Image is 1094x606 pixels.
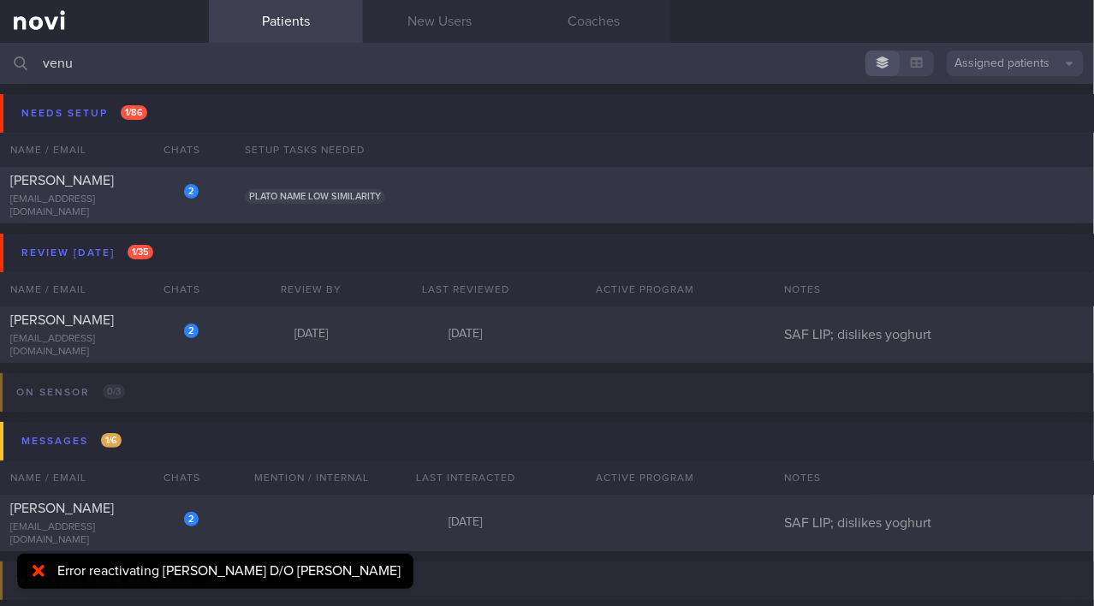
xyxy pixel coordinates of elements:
span: [PERSON_NAME] [10,502,114,515]
div: 2 [184,324,199,338]
div: Chats [140,272,209,306]
div: Chats [140,460,209,495]
span: 0 / 3 [103,384,125,399]
div: Active Program [543,272,748,306]
div: [DATE] [389,515,543,531]
div: Last Reviewed [389,272,543,306]
div: Notes [774,460,1094,495]
div: Review [DATE] [17,241,158,264]
span: [PERSON_NAME] [10,174,114,187]
div: Last Interacted [389,460,543,495]
div: [EMAIL_ADDRESS][DOMAIN_NAME] [10,333,199,359]
div: Messages from Archived [12,569,224,592]
div: Error reactivating [PERSON_NAME] D/O [PERSON_NAME] [57,562,401,579]
button: Assigned patients [947,50,1084,76]
span: [PERSON_NAME] [10,313,114,327]
div: SAF LIP; dislikes yoghurt [774,326,1094,343]
div: Review By [235,272,389,306]
span: 1 / 6 [101,433,122,448]
div: Mention / Internal [235,460,389,495]
div: Chats [140,133,209,167]
div: 2 [184,512,199,526]
div: Notes [774,272,1094,306]
div: [EMAIL_ADDRESS][DOMAIN_NAME] [10,521,199,547]
div: Messages [17,430,126,453]
div: Active Program [543,460,748,495]
div: 2 [184,184,199,199]
div: Setup tasks needed [235,133,1094,167]
div: [DATE] [235,327,389,342]
div: Needs setup [17,102,152,125]
div: SAF LIP; dislikes yoghurt [774,514,1094,532]
span: 1 / 86 [121,105,147,120]
span: Plato name low similarity [245,189,385,204]
div: On sensor [12,381,129,404]
div: [EMAIL_ADDRESS][DOMAIN_NAME] [10,193,199,219]
div: [DATE] [389,327,543,342]
span: 1 / 35 [128,245,153,259]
